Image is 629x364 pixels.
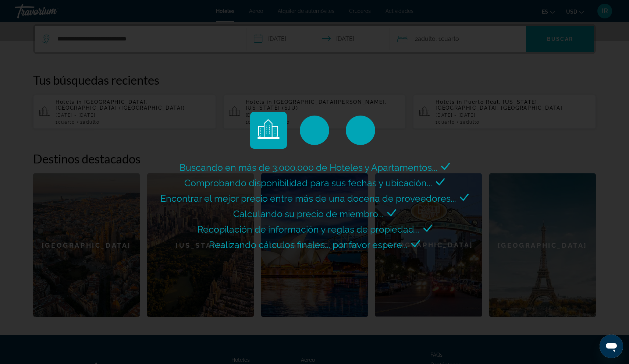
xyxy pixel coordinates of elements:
[184,177,432,188] span: Comprobando disponibilidad para sus fechas y ubicación...
[160,193,456,204] span: Encontrar el mejor precio entre más de una docena de proveedores...
[233,208,384,219] span: Calculando su precio de miembro...
[180,162,437,173] span: Buscando en más de 3.000.000 de Hoteles y Apartamentos...
[209,239,408,250] span: Realizando cálculos finales... por favor espere...
[197,224,420,235] span: Recopilación de información y reglas de propiedad...
[600,335,623,358] iframe: Button to launch messaging window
